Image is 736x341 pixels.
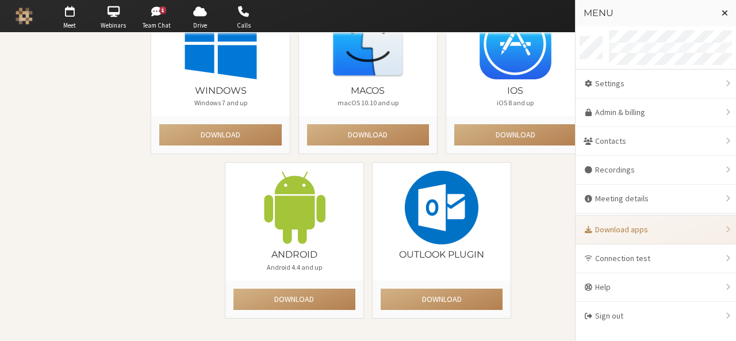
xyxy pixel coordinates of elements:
[233,262,355,273] p: Android 4.4 and up
[576,244,736,273] div: Connection test
[576,216,736,244] div: Download apps
[307,124,429,145] button: Download
[331,6,405,80] img: [object Object]
[159,124,281,145] button: Download
[381,289,503,310] button: Download
[307,98,429,108] p: macOS 10.10 and up
[707,311,727,333] iframe: Chat
[258,171,331,244] img: [object Object]
[159,6,167,14] div: 1
[576,98,736,127] a: Admin & billing
[381,250,503,260] h4: Outlook plugin
[224,21,264,30] span: Calls
[184,6,258,80] img: [object Object]
[180,21,220,30] span: Drive
[454,98,576,108] p: iOS 8 and up
[478,6,552,80] img: [object Object]
[159,98,281,108] p: Windows 7 and up
[576,185,736,213] div: Meeting details
[233,289,355,310] button: Download
[576,127,736,156] div: Contacts
[576,156,736,185] div: Recordings
[137,21,177,30] span: Team Chat
[576,70,736,98] div: Settings
[454,86,576,96] h4: iOS
[454,124,576,145] button: Download
[576,273,736,302] div: Help
[16,7,33,25] img: Iotum
[576,302,736,330] div: Sign out
[159,86,281,96] h4: Windows
[93,21,133,30] span: Webinars
[584,8,712,18] h3: Menu
[233,250,355,260] h4: Android
[49,21,90,30] span: Meet
[307,86,429,96] h4: macOS
[405,171,478,244] img: [object Object]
